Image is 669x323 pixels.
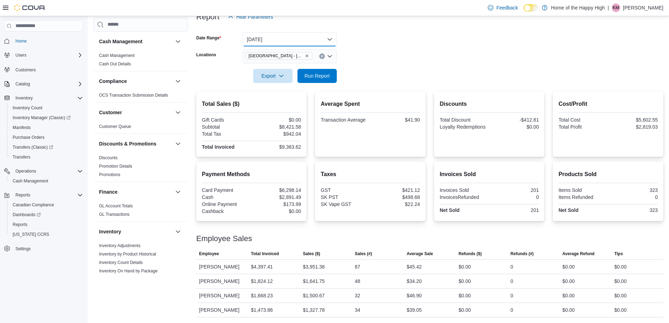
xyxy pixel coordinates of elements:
div: Finance [93,202,188,221]
span: Inventory [15,95,33,101]
span: Promotion Details [99,163,132,169]
h3: Cash Management [99,38,143,45]
span: Dashboards [10,211,83,219]
div: SK PST [321,194,369,200]
div: 0 [511,277,513,285]
div: Transaction Average [321,117,369,123]
span: Users [13,51,83,59]
span: Cash Management [13,178,48,184]
a: Transfers (Classic) [7,142,86,152]
button: Compliance [174,77,182,85]
div: $0.00 [253,208,301,214]
button: Inventory [99,228,172,235]
button: Inventory [13,94,35,102]
div: 87 [355,263,360,271]
div: Online Payment [202,201,250,207]
span: Inventory Count [13,105,42,111]
span: Manifests [13,125,31,130]
div: $2,819.03 [610,124,658,130]
span: Inventory Adjustments [99,243,140,248]
span: Dashboards [13,212,41,218]
button: Customers [1,64,86,75]
a: Dashboards [7,210,86,220]
span: Customers [13,65,83,74]
strong: Net Sold [558,207,578,213]
span: Settings [13,244,83,253]
button: Inventory Count [7,103,86,113]
span: GL Account Totals [99,203,133,209]
button: Customer [99,109,172,116]
a: [US_STATE] CCRS [10,230,52,239]
div: $4,397.41 [251,263,273,271]
button: Open list of options [327,53,333,59]
div: [PERSON_NAME] [196,274,248,288]
span: Purchase Orders [10,133,83,142]
a: Customers [13,66,39,74]
span: Total Invoiced [251,251,279,257]
div: Gift Cards [202,117,250,123]
h2: Taxes [321,170,420,179]
span: Home [13,37,83,45]
div: 34 [355,306,360,314]
div: $1,500.67 [303,291,324,300]
span: Canadian Compliance [10,201,83,209]
h3: Finance [99,188,118,195]
div: [PERSON_NAME] [196,289,248,303]
span: Manifests [10,123,83,132]
div: $0.00 [562,277,575,285]
div: $942.04 [253,131,301,137]
a: Reports [10,220,30,229]
button: Remove North Battleford - Elkadri Plaza - Fire & Flower from selection in this group [305,54,309,58]
img: Cova [14,4,46,11]
span: Transfers [13,154,30,160]
a: Manifests [10,123,33,132]
div: Items Sold [558,187,606,193]
div: -$412.81 [491,117,539,123]
a: Customer Queue [99,124,131,129]
div: 201 [491,187,539,193]
p: [PERSON_NAME] [623,4,663,12]
span: Reports [15,192,30,198]
div: 0 [610,194,658,200]
h3: Compliance [99,78,127,85]
span: Transfers (Classic) [13,144,53,150]
span: North Battleford - Elkadri Plaza - Fire & Flower [245,52,312,60]
a: Cash Out Details [99,62,131,66]
button: Customer [174,108,182,117]
h2: Discounts [440,100,539,108]
div: $421.12 [372,187,420,193]
div: $1,641.75 [303,277,324,285]
div: Compliance [93,91,188,102]
span: Average Sale [407,251,433,257]
div: $1,327.78 [303,306,324,314]
span: Reports [13,222,27,227]
a: Inventory On Hand by Package [99,269,158,273]
span: Refunds (#) [511,251,534,257]
div: 0 [511,306,513,314]
button: Discounts & Promotions [174,140,182,148]
span: Discounts [99,155,118,161]
div: Subtotal [202,124,250,130]
div: Items Refunded [558,194,606,200]
a: Promotions [99,172,120,177]
div: Total Tax [202,131,250,137]
div: $0.00 [459,277,471,285]
div: 323 [610,187,658,193]
span: Inventory [13,94,83,102]
button: Manifests [7,123,86,133]
a: Transfers [10,153,33,161]
button: Inventory [1,93,86,103]
span: Tips [614,251,623,257]
div: $22.24 [372,201,420,207]
strong: Total Invoiced [202,144,235,150]
div: Cashback [202,208,250,214]
h3: Inventory [99,228,121,235]
button: [DATE] [243,32,337,46]
span: Transfers (Classic) [10,143,83,151]
span: Settings [15,246,31,252]
div: $0.00 [614,291,627,300]
button: Cash Management [99,38,172,45]
h3: Discounts & Promotions [99,140,156,147]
